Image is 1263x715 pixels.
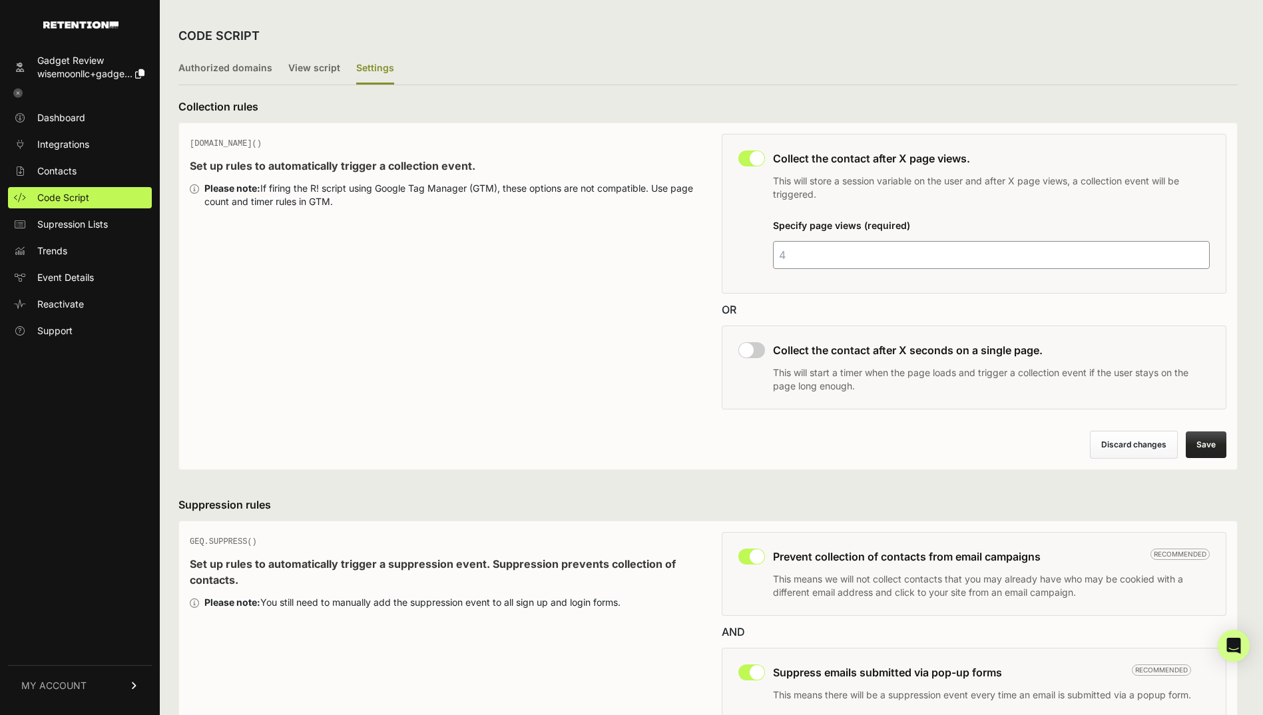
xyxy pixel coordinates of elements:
div: If firing the R! script using Google Tag Manager (GTM), these options are not compatible. Use pag... [204,182,695,208]
a: Reactivate [8,294,152,315]
label: Authorized domains [178,53,272,85]
span: MY ACCOUNT [21,679,87,692]
div: Open Intercom Messenger [1218,630,1250,662]
input: 4 [773,241,1210,269]
span: Recommended [1150,549,1210,560]
h3: Collection rules [178,99,1238,115]
div: You still need to manually add the suppression event to all sign up and login forms. [204,596,621,609]
button: Discard changes [1090,431,1178,459]
a: Integrations [8,134,152,155]
strong: Set up rules to automatically trigger a collection event. [190,159,475,172]
div: OR [722,302,1227,318]
a: Gadget Review wisemoonllc+gadge... [8,50,152,85]
span: Support [37,324,73,338]
a: Dashboard [8,107,152,128]
span: Code Script [37,191,89,204]
h3: Suppress emails submitted via pop-up forms [773,664,1191,680]
a: MY ACCOUNT [8,665,152,706]
a: Code Script [8,187,152,208]
span: Integrations [37,138,89,151]
label: Specify page views (required) [773,220,910,231]
strong: Please note: [204,596,260,608]
span: Supression Lists [37,218,108,231]
a: Support [8,320,152,342]
strong: Please note: [204,182,260,194]
span: Dashboard [37,111,85,124]
a: Event Details [8,267,152,288]
button: Save [1186,431,1226,458]
span: Reactivate [37,298,84,311]
h3: Suppression rules [178,497,1238,513]
a: Contacts [8,160,152,182]
span: Trends [37,244,67,258]
p: This will store a session variable on the user and after X page views, a collection event will be... [773,174,1210,201]
img: Retention.com [43,21,119,29]
h3: Prevent collection of contacts from email campaigns [773,549,1210,565]
p: This will start a timer when the page loads and trigger a collection event if the user stays on t... [773,366,1210,393]
p: This means there will be a suppression event every time an email is submitted via a popup form. [773,688,1191,702]
label: View script [288,53,340,85]
h3: Collect the contact after X seconds on a single page. [773,342,1210,358]
span: wisemoonllc+gadge... [37,68,132,79]
div: Gadget Review [37,54,144,67]
div: AND [722,624,1227,640]
span: Recommended [1132,664,1191,676]
span: Contacts [37,164,77,178]
span: [DOMAIN_NAME]() [190,139,262,148]
span: GEQ.SUPPRESS() [190,537,257,547]
h3: Collect the contact after X page views. [773,150,1210,166]
label: Settings [356,53,394,85]
h2: CODE SCRIPT [178,27,260,45]
p: This means we will not collect contacts that you may already have who may be cookied with a diffe... [773,573,1210,599]
span: Event Details [37,271,94,284]
a: Supression Lists [8,214,152,235]
a: Trends [8,240,152,262]
strong: Set up rules to automatically trigger a suppression event. Suppression prevents collection of con... [190,557,676,587]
